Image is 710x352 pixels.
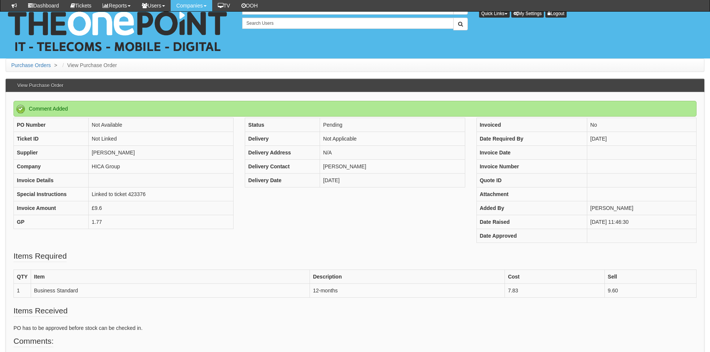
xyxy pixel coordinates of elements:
[505,284,605,298] td: 7.83
[587,132,697,146] td: [DATE]
[476,160,587,174] th: Invoice Number
[476,187,587,201] th: Attachment
[245,132,320,146] th: Delivery
[89,118,234,132] td: Not Available
[89,132,234,146] td: Not Linked
[14,187,89,201] th: Special Instructions
[476,215,587,229] th: Date Raised
[14,132,89,146] th: Ticket ID
[14,118,89,132] th: PO Number
[89,160,234,174] td: HICA Group
[245,146,320,160] th: Delivery Address
[511,9,544,18] a: My Settings
[476,174,587,187] th: Quote ID
[479,9,510,18] button: Quick Links
[242,18,453,29] input: Search Users
[245,174,320,187] th: Delivery Date
[89,146,234,160] td: [PERSON_NAME]
[13,250,67,262] legend: Items Required
[320,132,465,146] td: Not Applicable
[14,146,89,160] th: Supplier
[13,79,67,92] h3: View Purchase Order
[476,132,587,146] th: Date Required By
[476,229,587,243] th: Date Approved
[505,270,605,284] th: Cost
[89,187,234,201] td: Linked to ticket 423376
[14,160,89,174] th: Company
[476,118,587,132] th: Invoiced
[89,215,234,229] td: 1.77
[476,146,587,160] th: Invoice Date
[31,270,310,284] th: Item
[14,270,31,284] th: QTY
[587,201,697,215] td: [PERSON_NAME]
[476,201,587,215] th: Added By
[13,324,697,332] p: PO has to be approved before stock can be checked in.
[13,305,68,317] legend: Items Received
[14,174,89,187] th: Invoice Details
[604,270,696,284] th: Sell
[14,215,89,229] th: GP
[587,215,697,229] td: [DATE] 11:46:30
[320,174,465,187] td: [DATE]
[31,284,310,298] td: Business Standard
[587,118,697,132] td: No
[14,284,31,298] td: 1
[13,101,697,117] div: Comment Added
[52,62,59,68] span: >
[545,9,567,18] a: Logout
[245,118,320,132] th: Status
[11,62,51,68] a: Purchase Orders
[604,284,696,298] td: 9.60
[245,160,320,174] th: Delivery Contact
[310,284,505,298] td: 12-months
[310,270,505,284] th: Description
[320,160,465,174] td: [PERSON_NAME]
[13,336,54,347] legend: Comments:
[320,118,465,132] td: Pending
[14,201,89,215] th: Invoice Amount
[89,201,234,215] td: £9.6
[61,61,117,69] li: View Purchase Order
[320,146,465,160] td: N/A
